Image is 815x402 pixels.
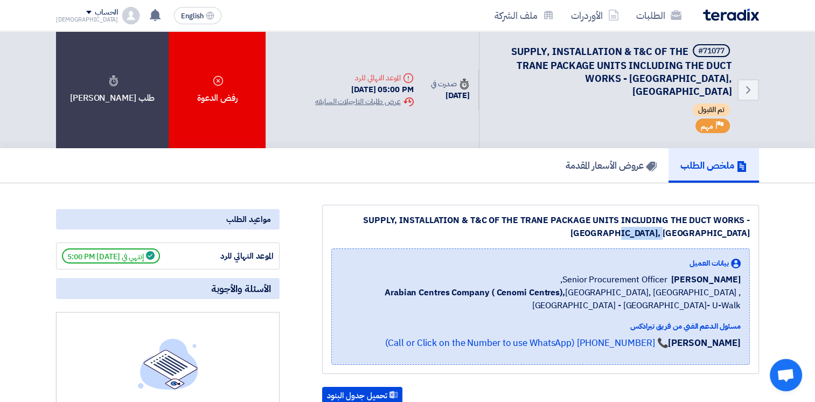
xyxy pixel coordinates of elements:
span: مهم [701,121,713,131]
span: Senior Procurement Officer, [560,273,667,286]
span: [GEOGRAPHIC_DATA], [GEOGRAPHIC_DATA] ,[GEOGRAPHIC_DATA] - [GEOGRAPHIC_DATA]- U-Walk [340,286,741,312]
a: 📞 [PHONE_NUMBER] (Call or Click on the Number to use WhatsApp) [385,336,668,350]
div: [DATE] [431,89,470,102]
div: رفض الدعوة [169,31,266,148]
h5: ملخص الطلب [680,159,747,171]
div: الحساب [95,8,118,17]
div: مواعيد الطلب [56,209,280,230]
div: [DATE] 05:00 PM [315,84,413,96]
div: الموعد النهائي للرد [193,250,274,262]
img: profile_test.png [122,7,140,24]
div: صدرت في [431,78,470,89]
div: SUPPLY, INSTALLATION & T&C OF THE TRANE PACKAGE UNITS INCLUDING THE DUCT WORKS - [GEOGRAPHIC_DATA... [331,214,750,240]
button: English [174,7,221,24]
b: Arabian Centres Company ( Cenomi Centres), [385,286,565,299]
a: عروض الأسعار المقدمة [554,148,668,183]
div: مسئول الدعم الفني من فريق تيرادكس [340,321,741,332]
h5: SUPPLY, INSTALLATION & T&C OF THE TRANE PACKAGE UNITS INCLUDING THE DUCT WORKS - HAIFA MALL, JEDDAH [492,44,732,98]
a: ملف الشركة [486,3,562,28]
span: الأسئلة والأجوبة [211,282,271,295]
div: طلب [PERSON_NAME] [56,31,169,148]
span: إنتهي في [DATE] 5:00 PM [62,248,160,264]
div: الموعد النهائي للرد [315,72,413,84]
span: SUPPLY, INSTALLATION & T&C OF THE TRANE PACKAGE UNITS INCLUDING THE DUCT WORKS - [GEOGRAPHIC_DATA... [511,44,732,99]
strong: [PERSON_NAME] [668,336,741,350]
span: English [181,12,204,20]
img: Teradix logo [703,9,759,21]
span: [PERSON_NAME] [671,273,741,286]
a: الطلبات [628,3,690,28]
div: [DEMOGRAPHIC_DATA] [56,17,118,23]
h5: عروض الأسعار المقدمة [566,159,657,171]
a: ملخص الطلب [668,148,759,183]
a: Open chat [770,359,802,391]
span: بيانات العميل [689,258,729,269]
a: الأوردرات [562,3,628,28]
div: عرض طلبات التاجيلات السابقه [315,96,413,107]
span: تم القبول [693,103,730,116]
div: #71077 [698,47,725,55]
img: empty_state_list.svg [138,338,198,389]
